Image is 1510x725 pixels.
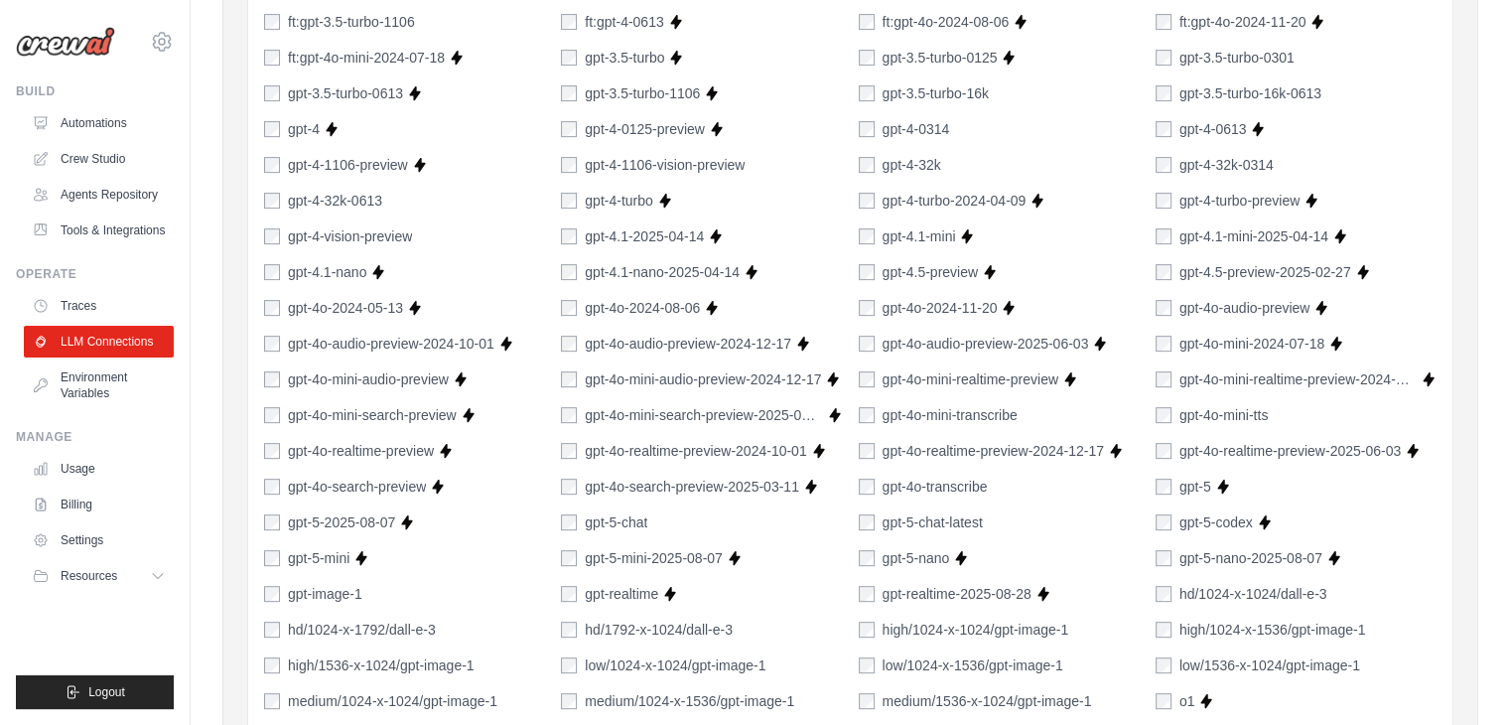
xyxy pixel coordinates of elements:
label: gpt-5-chat-latest [883,512,983,532]
input: gpt-4-1106-preview [264,157,280,173]
label: gpt-4-32k-0314 [1179,155,1274,175]
a: Automations [24,107,174,139]
input: gpt-3.5-turbo-0301 [1156,50,1171,66]
input: medium/1024-x-1536/gpt-image-1 [561,693,577,709]
label: gpt-4-vision-preview [288,226,412,246]
input: low/1536-x-1024/gpt-image-1 [1156,657,1171,673]
input: gpt-4.1-mini [859,228,875,244]
input: gpt-4-0314 [859,121,875,137]
label: gpt-4-0613 [1179,119,1247,139]
input: gpt-4.1-mini-2025-04-14 [1156,228,1171,244]
label: gpt-4o-2024-08-06 [585,298,700,318]
input: gpt-5-nano [859,550,875,566]
input: ft:gpt-4o-mini-2024-07-18 [264,50,280,66]
label: gpt-4o-mini-realtime-preview [883,369,1058,389]
input: gpt-4o-mini-realtime-preview-2024-12-17 [1156,371,1171,387]
a: Usage [24,453,174,485]
input: gpt-4o-mini-search-preview [264,407,280,423]
label: gpt-4o-realtime-preview-2024-10-01 [585,441,806,461]
label: ft:gpt-4o-2024-11-20 [1179,12,1306,32]
label: gpt-4-turbo-preview [1179,191,1300,211]
input: gpt-4o-mini-tts [1156,407,1171,423]
a: Crew Studio [24,143,174,175]
label: gpt-5-mini [288,548,349,568]
label: gpt-4o-audio-preview-2025-06-03 [883,334,1089,354]
label: gpt-4-0314 [883,119,950,139]
input: gpt-4-1106-vision-preview [561,157,577,173]
label: gpt-4.1-mini [883,226,956,246]
label: gpt-3.5-turbo-0301 [1179,48,1295,68]
label: gpt-4-0125-preview [585,119,705,139]
label: gpt-4-turbo [585,191,652,211]
label: gpt-4o-mini-audio-preview [288,369,449,389]
label: gpt-4.5-preview [883,262,979,282]
input: ft:gpt-4o-2024-11-20 [1156,14,1171,30]
a: Traces [24,290,174,322]
label: gpt-3.5-turbo-0125 [883,48,998,68]
button: Resources [24,560,174,592]
label: o1 [1179,691,1195,711]
label: gpt-realtime [585,584,658,604]
label: medium/1024-x-1536/gpt-image-1 [585,691,794,711]
label: gpt-4o-mini-search-preview-2025-03-11 [585,405,822,425]
input: gpt-4o-realtime-preview-2025-06-03 [1156,443,1171,459]
input: gpt-5-chat-latest [859,514,875,530]
label: gpt-4o-audio-preview-2024-10-01 [288,334,494,354]
input: gpt-4.1-2025-04-14 [561,228,577,244]
input: gpt-4o-audio-preview-2025-06-03 [859,336,875,352]
input: gpt-4-turbo-preview [1156,193,1171,209]
a: Billing [24,489,174,520]
label: gpt-4o-audio-preview-2024-12-17 [585,334,791,354]
label: gpt-5-chat [585,512,647,532]
label: ft:gpt-3.5-turbo-1106 [288,12,415,32]
input: gpt-4o-search-preview [264,479,280,495]
label: gpt-image-1 [288,584,362,604]
label: gpt-3.5-turbo-16k [883,83,989,103]
a: LLM Connections [24,326,174,358]
label: gpt-4-turbo-2024-04-09 [883,191,1027,211]
label: ft:gpt-4-0613 [585,12,663,32]
label: gpt-5-mini-2025-08-07 [585,548,723,568]
input: gpt-4o-audio-preview [1156,300,1171,316]
input: gpt-realtime [561,586,577,602]
label: gpt-4o-transcribe [883,477,988,497]
input: high/1536-x-1024/gpt-image-1 [264,657,280,673]
label: gpt-5 [1179,477,1211,497]
label: gpt-4o-search-preview-2025-03-11 [585,477,799,497]
input: gpt-5-mini-2025-08-07 [561,550,577,566]
input: high/1024-x-1024/gpt-image-1 [859,622,875,638]
input: gpt-4o-mini-audio-preview [264,371,280,387]
label: gpt-realtime-2025-08-28 [883,584,1031,604]
div: Operate [16,266,174,282]
label: gpt-4o-mini-2024-07-18 [1179,334,1324,354]
label: gpt-5-2025-08-07 [288,512,395,532]
input: gpt-4.1-nano [264,264,280,280]
input: gpt-4o-realtime-preview-2024-12-17 [859,443,875,459]
input: gpt-4o-transcribe [859,479,875,495]
label: gpt-4o-realtime-preview-2025-06-03 [1179,441,1401,461]
input: high/1024-x-1536/gpt-image-1 [1156,622,1171,638]
div: Manage [16,429,174,445]
input: gpt-4-32k [859,157,875,173]
label: high/1024-x-1024/gpt-image-1 [883,620,1069,640]
input: o1 [1156,693,1171,709]
input: gpt-4.5-preview [859,264,875,280]
input: gpt-5 [1156,479,1171,495]
input: gpt-4o-realtime-preview [264,443,280,459]
label: gpt-4-32k-0613 [288,191,382,211]
label: gpt-4-1106-preview [288,155,408,175]
label: gpt-4o-search-preview [288,477,426,497]
label: medium/1536-x-1024/gpt-image-1 [883,691,1092,711]
input: gpt-3.5-turbo-0125 [859,50,875,66]
label: gpt-4 [288,119,320,139]
label: gpt-5-codex [1179,512,1253,532]
button: Logout [16,675,174,709]
input: hd/1024-x-1792/dall-e-3 [264,622,280,638]
input: gpt-3.5-turbo-0613 [264,85,280,101]
input: gpt-4o-mini-search-preview-2025-03-11 [561,407,577,423]
input: gpt-5-codex [1156,514,1171,530]
input: gpt-3.5-turbo-16k [859,85,875,101]
input: ft:gpt-4o-2024-08-06 [859,14,875,30]
input: low/1024-x-1536/gpt-image-1 [859,657,875,673]
input: gpt-3.5-turbo-16k-0613 [1156,85,1171,101]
